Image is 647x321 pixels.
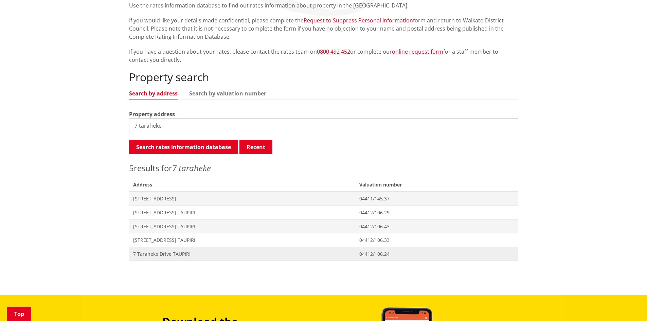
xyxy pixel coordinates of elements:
p: If you have a question about your rates, please contact the rates team on or complete our for a s... [129,48,518,64]
em: 7 taraheke [172,162,211,174]
span: 04412/106.29 [359,209,514,216]
a: Search by address [129,91,178,96]
span: [STREET_ADDRESS] TAUPIRI [133,209,351,216]
span: Valuation number [355,178,518,192]
button: Search rates information database [129,140,238,154]
span: 04412/106.24 [359,251,514,257]
span: 04412/106.33 [359,237,514,244]
span: 5 [129,162,134,174]
span: Address [129,178,355,192]
a: 7 Taraheke Drive TAUPIRI 04412/106.24 [129,247,518,261]
span: 04411/145.37 [359,195,514,202]
a: [STREET_ADDRESS] TAUPIRI 04412/106.33 [129,233,518,247]
button: Recent [239,140,272,154]
a: Search by valuation number [189,91,266,96]
input: e.g. Duke Street NGARUAWAHIA [129,118,518,133]
a: Request to Suppress Personal Information [304,17,413,24]
a: online request form [392,48,443,55]
iframe: Messenger Launcher [616,292,640,317]
span: 7 Taraheke Drive TAUPIRI [133,251,351,257]
span: [STREET_ADDRESS] [133,195,351,202]
span: [STREET_ADDRESS] TAUPIRI [133,237,351,244]
label: Property address [129,110,175,118]
p: If you would like your details made confidential, please complete the form and return to Waikato ... [129,16,518,41]
a: [STREET_ADDRESS] TAUPIRI 04412/106.29 [129,206,518,219]
p: Use the rates information database to find out rates information about property in the [GEOGRAPHI... [129,1,518,10]
span: [STREET_ADDRESS] TAUPIRI [133,223,351,230]
h2: Property search [129,71,518,84]
span: 04412/106.43 [359,223,514,230]
p: results for [129,162,518,174]
a: [STREET_ADDRESS] 04411/145.37 [129,192,518,206]
a: [STREET_ADDRESS] TAUPIRI 04412/106.43 [129,219,518,233]
a: 0800 492 452 [317,48,350,55]
a: Top [7,307,31,321]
